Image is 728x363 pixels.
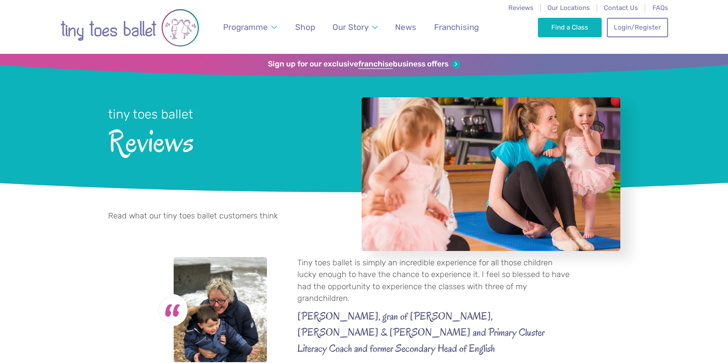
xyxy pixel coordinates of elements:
[508,4,534,12] a: Reviews
[108,123,339,158] span: Reviews
[297,308,573,356] cite: [PERSON_NAME], gran of [PERSON_NAME], [PERSON_NAME] & [PERSON_NAME] and Primary Cluster Literacy ...
[607,18,668,37] a: Login/Register
[434,22,479,32] span: Franchising
[268,59,460,69] a: Sign up for our exclusivefranchisebusiness offers
[333,22,369,32] span: Our Story
[604,4,638,12] a: Contact Us
[295,22,315,32] span: Shop
[219,17,281,37] a: Programme
[291,17,320,37] a: Shop
[329,17,382,37] a: Our Story
[108,107,193,122] small: tiny toes ballet
[60,8,199,47] img: tiny toes ballet
[538,18,602,37] a: Find a Class
[108,210,323,234] p: Read what our tiny toes ballet customers think
[430,17,483,37] a: Franchising
[297,257,573,305] p: Tiny toes ballet is simply an incredible experience for all those children lucky enough to have t...
[223,22,268,32] span: Programme
[547,4,590,12] a: Our Locations
[652,4,668,12] a: FAQs
[395,22,416,32] span: News
[358,59,393,69] strong: franchise
[391,17,421,37] a: News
